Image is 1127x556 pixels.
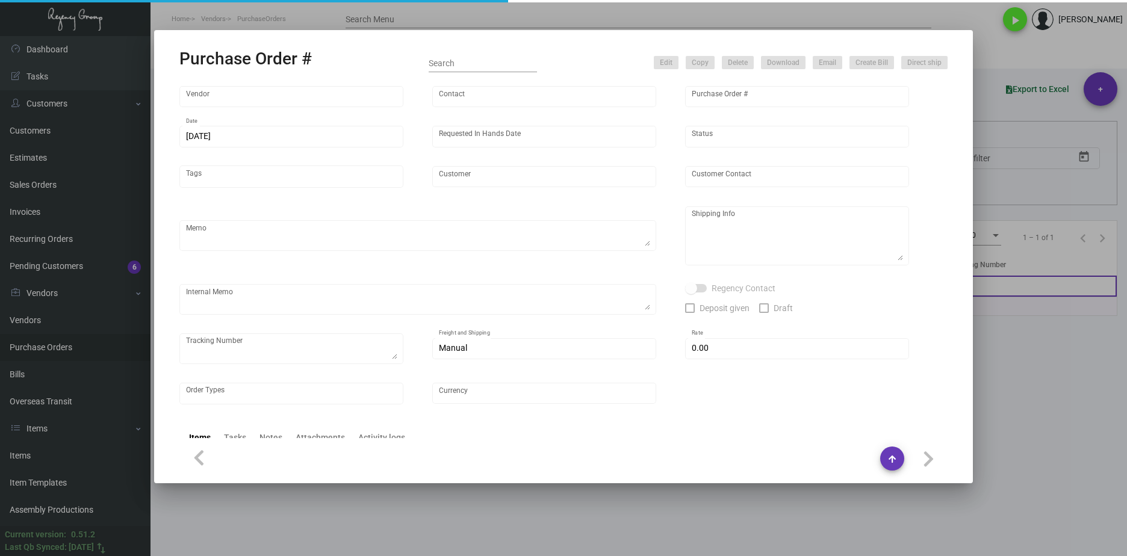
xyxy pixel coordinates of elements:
[700,301,750,315] span: Deposit given
[71,528,95,541] div: 0.51.2
[259,431,282,444] div: Notes
[5,528,66,541] div: Current version:
[686,56,715,69] button: Copy
[179,49,312,69] h2: Purchase Order #
[189,431,211,444] div: Items
[296,431,345,444] div: Attachments
[224,431,246,444] div: Tasks
[855,58,888,68] span: Create Bill
[439,343,467,353] span: Manual
[660,58,672,68] span: Edit
[907,58,942,68] span: Direct ship
[712,281,775,295] span: Regency Contact
[728,58,748,68] span: Delete
[813,56,842,69] button: Email
[722,56,754,69] button: Delete
[358,431,405,444] div: Activity logs
[849,56,894,69] button: Create Bill
[692,58,709,68] span: Copy
[761,56,806,69] button: Download
[654,56,678,69] button: Edit
[774,301,793,315] span: Draft
[901,56,948,69] button: Direct ship
[767,58,799,68] span: Download
[819,58,836,68] span: Email
[5,541,94,554] div: Last Qb Synced: [DATE]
